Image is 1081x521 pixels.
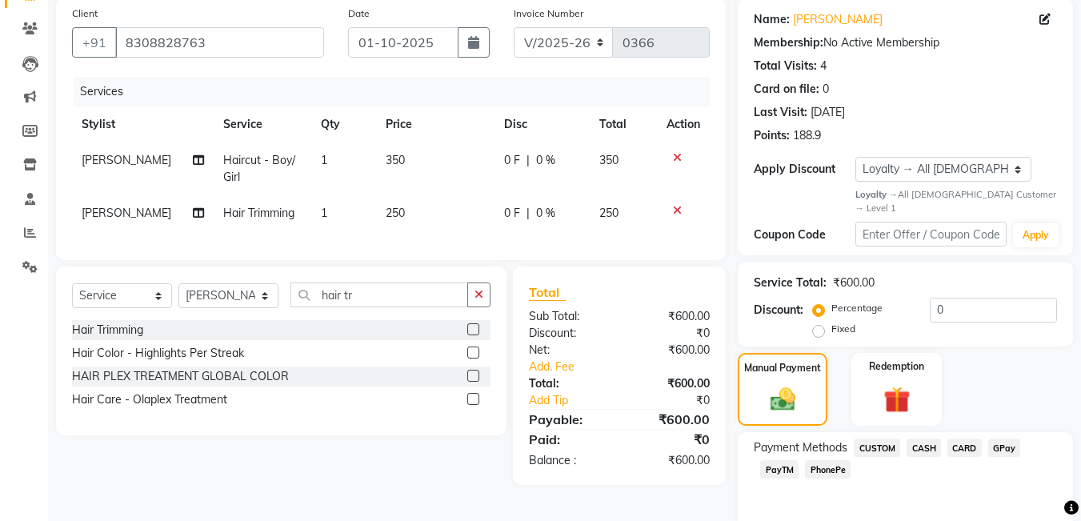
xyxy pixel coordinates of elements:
[754,11,790,28] div: Name:
[875,383,919,416] img: _gift.svg
[321,153,327,167] span: 1
[536,205,555,222] span: 0 %
[376,106,494,142] th: Price
[504,205,520,222] span: 0 F
[754,226,855,243] div: Coupon Code
[72,6,98,21] label: Client
[831,301,883,315] label: Percentage
[793,11,883,28] a: [PERSON_NAME]
[386,153,405,167] span: 350
[386,206,405,220] span: 250
[754,275,827,291] div: Service Total:
[855,222,1007,246] input: Enter Offer / Coupon Code
[947,439,982,457] span: CARD
[854,439,900,457] span: CUSTOM
[855,189,898,200] strong: Loyalty →
[811,104,845,121] div: [DATE]
[517,430,619,449] div: Paid:
[637,392,723,409] div: ₹0
[290,283,468,307] input: Search or Scan
[494,106,590,142] th: Disc
[514,6,583,21] label: Invoice Number
[504,152,520,169] span: 0 F
[855,188,1057,215] div: All [DEMOGRAPHIC_DATA] Customer → Level 1
[517,375,619,392] div: Total:
[988,439,1021,457] span: GPay
[599,153,619,167] span: 350
[619,308,722,325] div: ₹600.00
[536,152,555,169] span: 0 %
[831,322,855,336] label: Fixed
[82,153,171,167] span: [PERSON_NAME]
[619,375,722,392] div: ₹600.00
[72,368,289,385] div: HAIR PLEX TREATMENT GLOBAL COLOR
[321,206,327,220] span: 1
[754,104,807,121] div: Last Visit:
[619,430,722,449] div: ₹0
[657,106,710,142] th: Action
[214,106,311,142] th: Service
[74,77,722,106] div: Services
[869,359,924,374] label: Redemption
[72,345,244,362] div: Hair Color - Highlights Per Streak
[793,127,821,144] div: 188.9
[72,27,117,58] button: +91
[805,460,851,479] span: PhonePe
[529,284,566,301] span: Total
[754,439,847,456] span: Payment Methods
[526,152,530,169] span: |
[754,161,855,178] div: Apply Discount
[754,58,817,74] div: Total Visits:
[744,361,821,375] label: Manual Payment
[823,81,829,98] div: 0
[517,392,636,409] a: Add Tip
[72,322,143,339] div: Hair Trimming
[754,81,819,98] div: Card on file:
[820,58,827,74] div: 4
[619,410,722,429] div: ₹600.00
[517,452,619,469] div: Balance :
[348,6,370,21] label: Date
[517,410,619,429] div: Payable:
[619,342,722,359] div: ₹600.00
[619,452,722,469] div: ₹600.00
[754,34,1057,51] div: No Active Membership
[311,106,376,142] th: Qty
[72,391,227,408] div: Hair Care - Olaplex Treatment
[619,325,722,342] div: ₹0
[517,325,619,342] div: Discount:
[754,34,823,51] div: Membership:
[1013,223,1059,247] button: Apply
[517,308,619,325] div: Sub Total:
[526,205,530,222] span: |
[760,460,799,479] span: PayTM
[763,385,803,414] img: _cash.svg
[590,106,658,142] th: Total
[754,302,803,319] div: Discount:
[115,27,324,58] input: Search by Name/Mobile/Email/Code
[223,206,294,220] span: Hair Trimming
[833,275,875,291] div: ₹600.00
[82,206,171,220] span: [PERSON_NAME]
[754,127,790,144] div: Points:
[517,359,722,375] a: Add. Fee
[599,206,619,220] span: 250
[517,342,619,359] div: Net:
[72,106,214,142] th: Stylist
[907,439,941,457] span: CASH
[223,153,295,184] span: Haircut - Boy/Girl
